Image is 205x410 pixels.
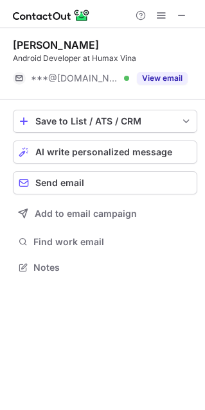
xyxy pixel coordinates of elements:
[13,233,197,251] button: Find work email
[35,178,84,188] span: Send email
[13,259,197,277] button: Notes
[33,236,192,248] span: Find work email
[13,171,197,194] button: Send email
[33,262,192,273] span: Notes
[13,202,197,225] button: Add to email campaign
[13,8,90,23] img: ContactOut v5.3.10
[35,116,175,126] div: Save to List / ATS / CRM
[35,209,137,219] span: Add to email campaign
[13,141,197,164] button: AI write personalized message
[13,110,197,133] button: save-profile-one-click
[35,147,172,157] span: AI write personalized message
